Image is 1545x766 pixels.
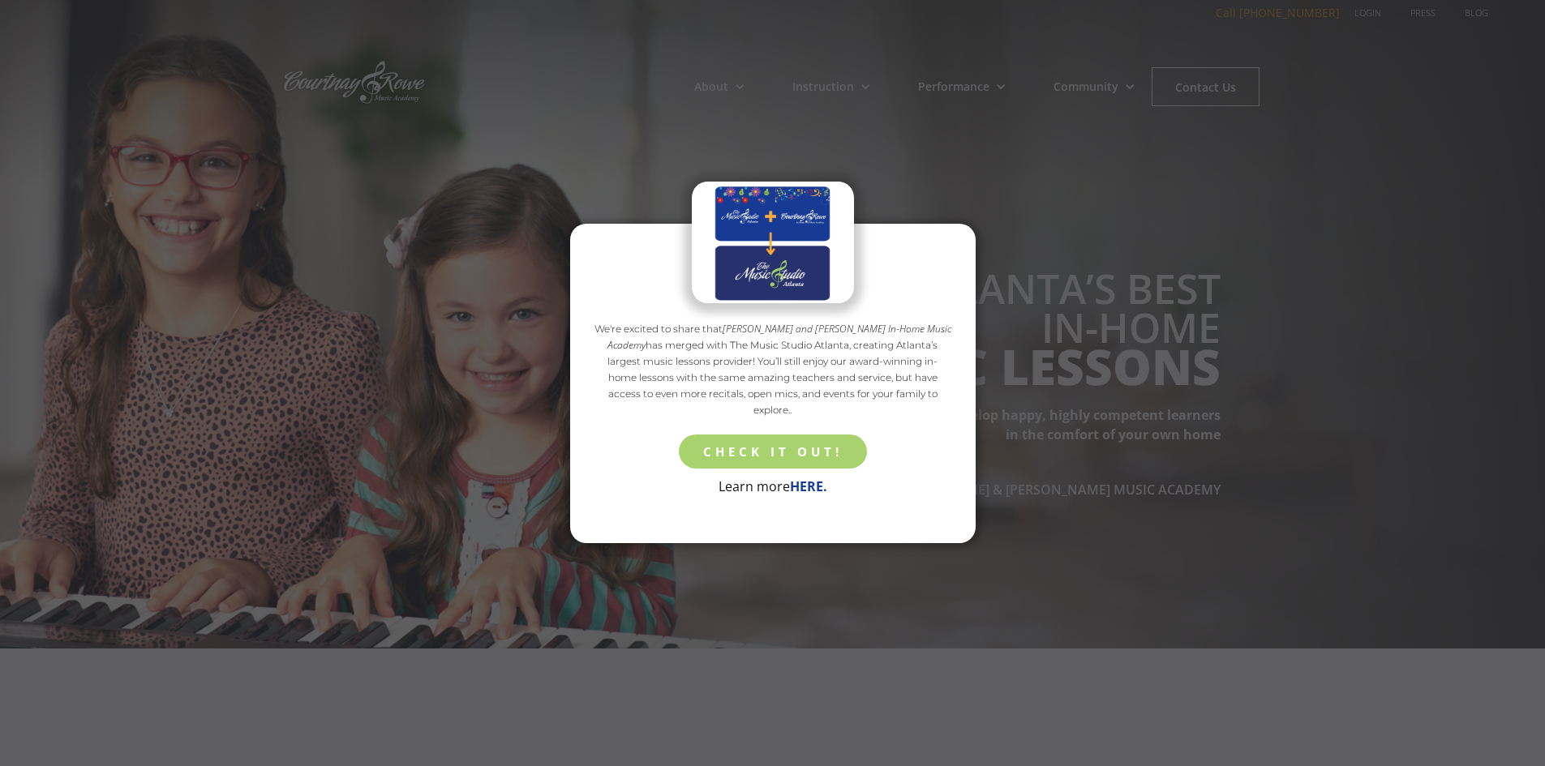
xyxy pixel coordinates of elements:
p: Learn more [719,477,827,496]
p: We're excited to share that has merged with The Music Studio Atlanta, creating Atlanta’s largest ... [594,321,951,418]
em: [PERSON_NAME] and [PERSON_NAME] In-Home Music Academy [607,322,951,352]
a: HERE. [790,477,827,495]
a: CHECK IT OUT! [679,434,867,469]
